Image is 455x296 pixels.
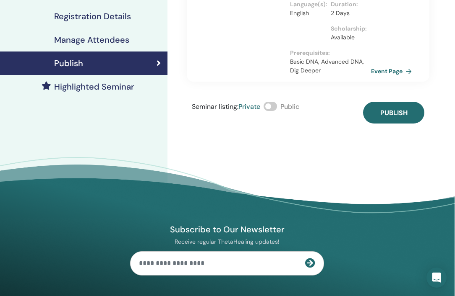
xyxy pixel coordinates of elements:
span: Seminar listing : [192,102,238,111]
h4: Publish [54,58,83,68]
div: Open Intercom Messenger [426,268,447,288]
span: Private [238,102,260,111]
span: Publish [380,108,408,117]
p: English [290,9,326,18]
p: Receive regular ThetaHealing updates! [130,238,324,245]
p: 2 Days [331,9,366,18]
p: Prerequisites : [290,49,371,57]
p: Available [331,33,366,42]
span: Public [280,102,299,111]
button: Publish [363,102,424,124]
p: Scholarship : [331,24,366,33]
h4: Manage Attendees [54,35,129,45]
a: Event Page [371,65,415,77]
h4: Registration Details [54,11,131,21]
h4: Subscribe to Our Newsletter [130,224,324,235]
p: Basic DNA, Advanced DNA, Dig Deeper [290,57,371,75]
h4: Highlighted Seminar [54,82,134,92]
